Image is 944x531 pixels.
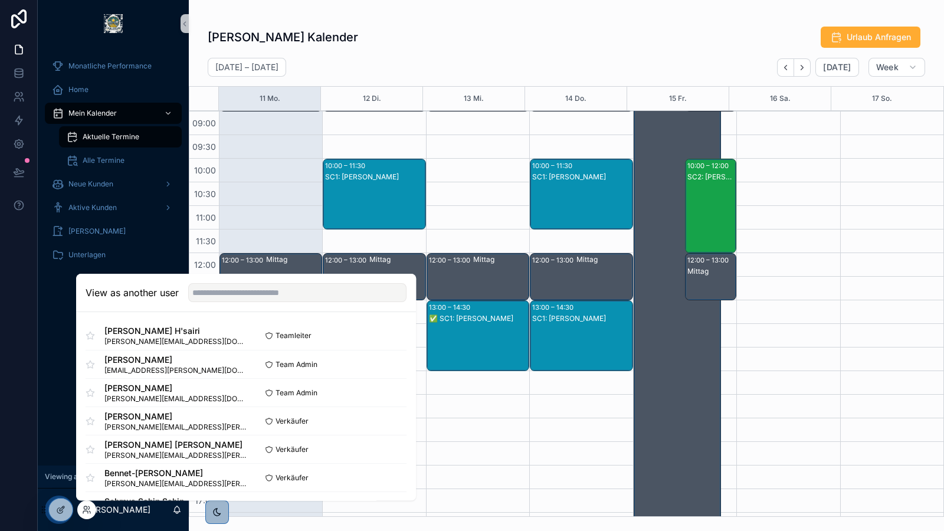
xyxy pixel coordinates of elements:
[45,79,182,100] a: Home
[325,172,424,182] div: SC1: [PERSON_NAME]
[576,255,631,264] div: Mittag
[565,87,586,110] button: 14 Do.
[189,118,219,128] span: 09:00
[104,325,246,337] span: [PERSON_NAME] H'sairi
[369,255,424,264] div: Mittag
[68,227,126,236] span: [PERSON_NAME]
[777,58,794,77] button: Back
[464,87,484,110] button: 13 Mi.
[59,126,182,147] a: Aktuelle Termine
[686,159,736,253] div: 10:00 – 12:00SC2: [PERSON_NAME]
[68,85,88,94] span: Home
[325,254,369,266] div: 12:00 – 13:00
[191,260,219,270] span: 12:00
[530,254,632,300] div: 12:00 – 13:00Mittag
[45,173,182,195] a: Neue Kunden
[189,142,219,152] span: 09:30
[83,156,124,165] span: Alle Termine
[45,221,182,242] a: [PERSON_NAME]
[532,160,575,172] div: 10:00 – 11:30
[276,331,312,340] span: Teamleiter
[429,314,528,323] div: ✅ SC1: [PERSON_NAME]
[104,382,246,394] span: [PERSON_NAME]
[530,301,632,371] div: 13:00 – 14:30SC1: [PERSON_NAME]
[104,366,246,375] span: [EMAIL_ADDRESS][PERSON_NAME][DOMAIN_NAME]
[686,254,736,300] div: 12:00 – 13:00Mittag
[104,496,224,507] span: Sehmus Sahin Sahin
[86,286,179,300] h2: View as another user
[429,254,473,266] div: 12:00 – 13:00
[104,354,246,366] span: [PERSON_NAME]
[532,301,576,313] div: 13:00 – 14:30
[687,254,732,266] div: 12:00 – 13:00
[876,62,899,73] span: Week
[770,87,791,110] button: 16 Sa.
[45,55,182,77] a: Monatliche Performance
[276,360,317,369] span: Team Admin
[68,61,152,71] span: Monatliche Performance
[363,87,381,110] button: 12 Di.
[193,236,219,246] span: 11:30
[276,388,317,398] span: Team Admin
[815,58,858,77] button: [DATE]
[68,109,117,118] span: Mein Kalender
[276,473,309,483] span: Verkäufer
[45,472,142,481] span: Viewing as [PERSON_NAME]
[191,189,219,199] span: 10:30
[323,254,425,300] div: 12:00 – 13:00Mittag
[868,58,925,77] button: Week
[260,87,280,110] button: 11 Mo.
[427,254,529,300] div: 12:00 – 13:00Mittag
[38,47,189,281] div: scrollable content
[427,301,529,371] div: 13:00 – 14:30✅ SC1: [PERSON_NAME]
[872,87,892,110] button: 17 So.
[429,301,473,313] div: 13:00 – 14:30
[669,87,687,110] button: 15 Fr.
[104,439,246,451] span: [PERSON_NAME] [PERSON_NAME]
[473,255,528,264] div: Mittag
[193,212,219,222] span: 11:00
[215,61,278,73] h2: [DATE] – [DATE]
[532,314,631,323] div: SC1: [PERSON_NAME]
[192,496,219,506] span: 17:00
[68,179,113,189] span: Neue Kunden
[83,504,150,516] p: [PERSON_NAME]
[104,14,123,33] img: App logo
[104,467,246,479] span: Bennet-[PERSON_NAME]
[323,159,425,229] div: 10:00 – 11:30SC1: [PERSON_NAME]
[208,29,358,45] h1: [PERSON_NAME] Kalender
[191,165,219,175] span: 10:00
[83,132,139,142] span: Aktuelle Termine
[104,422,246,432] span: [PERSON_NAME][EMAIL_ADDRESS][PERSON_NAME][DOMAIN_NAME]
[530,159,632,229] div: 10:00 – 11:30SC1: [PERSON_NAME]
[794,58,811,77] button: Next
[687,267,735,276] div: Mittag
[59,150,182,171] a: Alle Termine
[687,160,732,172] div: 10:00 – 12:00
[68,250,106,260] span: Unterlagen
[532,172,631,182] div: SC1: [PERSON_NAME]
[847,31,911,43] span: Urlaub Anfragen
[823,62,851,73] span: [DATE]
[532,254,576,266] div: 12:00 – 13:00
[104,411,246,422] span: [PERSON_NAME]
[325,160,368,172] div: 10:00 – 11:30
[45,103,182,124] a: Mein Kalender
[104,451,246,460] span: [PERSON_NAME][EMAIL_ADDRESS][PERSON_NAME][DOMAIN_NAME]
[266,255,321,264] div: Mittag
[104,394,246,404] span: [PERSON_NAME][EMAIL_ADDRESS][DOMAIN_NAME]
[45,197,182,218] a: Aktive Kunden
[222,254,266,266] div: 12:00 – 13:00
[104,479,246,489] span: [PERSON_NAME][EMAIL_ADDRESS][PERSON_NAME][DOMAIN_NAME]
[687,172,735,182] div: SC2: [PERSON_NAME]
[68,203,117,212] span: Aktive Kunden
[220,254,322,300] div: 12:00 – 13:00Mittag
[276,417,309,426] span: Verkäufer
